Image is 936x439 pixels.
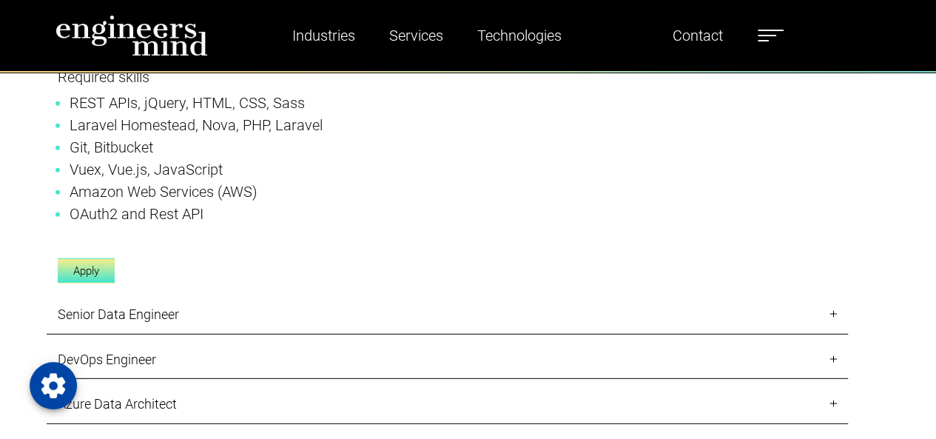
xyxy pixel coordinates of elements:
[471,19,568,53] a: Technologies
[47,341,848,380] a: DevOps Engineer
[55,15,208,56] img: logo
[70,136,825,158] li: Git, Bitbucket
[70,158,825,181] li: Vuex, Vue.js, JavaScript
[58,68,837,86] h5: Required skills
[47,295,848,335] a: Senior Data Engineer
[286,19,361,53] a: Industries
[70,92,825,114] li: REST APIs, jQuery, HTML, CSS, Sass
[70,114,825,136] li: Laravel Homestead, Nova, PHP, Laravel
[70,203,825,225] li: OAuth2 and Rest API
[383,19,449,53] a: Services
[666,19,728,53] a: Contact
[58,258,115,284] a: Apply
[70,181,825,203] li: Amazon Web Services (AWS)
[47,385,848,424] a: Azure Data Architect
